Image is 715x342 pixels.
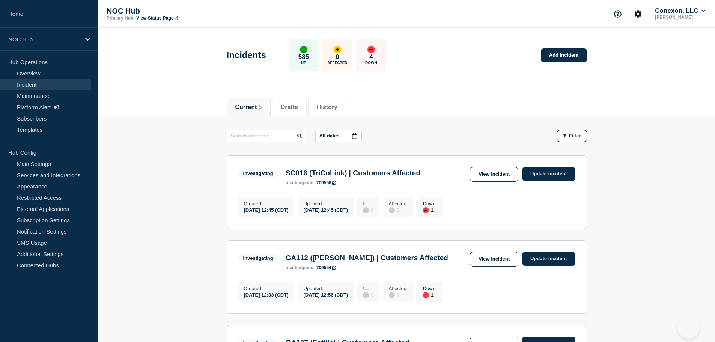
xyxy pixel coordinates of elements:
[423,286,437,291] p: Down :
[363,207,369,213] div: disabled
[470,167,518,182] a: View incident
[677,316,700,339] iframe: Help Scout Beacon - Open
[522,252,575,266] a: Update incident
[423,201,437,206] p: Down :
[8,36,80,42] p: NOC Hub
[244,201,289,206] p: Created :
[227,130,306,142] input: Search incidents
[244,291,289,298] div: [DATE] 12:33 (CDT)
[365,61,377,65] p: Down
[367,46,375,53] div: down
[286,265,303,270] span: incident
[327,61,347,65] p: Affected
[363,201,373,206] p: Up :
[653,15,707,20] p: [PERSON_NAME]
[470,252,518,267] a: View incident
[317,104,337,111] button: History
[303,201,348,206] p: Updated :
[522,167,575,181] a: Update incident
[315,130,362,142] button: All dates
[107,7,257,15] p: NOC Hub
[238,254,278,262] span: Investigating
[286,180,313,185] p: page
[316,265,336,270] a: 709554
[227,50,266,60] h1: Incidents
[298,53,309,61] p: 585
[303,291,348,298] div: [DATE] 12:56 (CDT)
[107,15,133,21] p: Primary Hub
[389,207,395,213] div: disabled
[303,286,348,291] p: Updated :
[363,292,369,298] div: disabled
[389,286,408,291] p: Affected :
[423,292,429,298] div: down
[334,46,341,53] div: affected
[300,46,307,53] div: up
[235,104,262,111] button: Current 5
[286,254,448,262] h3: GA112 ([PERSON_NAME]) | Customers Affected
[369,53,373,61] p: 4
[319,133,340,139] p: All dates
[389,291,408,298] div: 0
[610,6,626,22] button: Support
[363,286,373,291] p: Up :
[389,201,408,206] p: Affected :
[238,169,278,178] span: Investigating
[389,292,395,298] div: disabled
[423,207,429,213] div: down
[363,206,373,213] div: 0
[244,206,289,213] div: [DATE] 12:45 (CDT)
[316,180,336,185] a: 709556
[363,291,373,298] div: 0
[281,104,298,111] button: Drafts
[303,206,348,213] div: [DATE] 12:45 (CDT)
[136,15,178,21] a: View Status Page
[286,265,313,270] p: page
[259,104,262,110] span: 5
[423,206,437,213] div: 1
[389,206,408,213] div: 0
[653,7,707,15] button: Conexon, LLC
[569,133,581,139] span: Filter
[286,180,303,185] span: incident
[301,61,306,65] p: Up
[286,169,420,177] h3: SC016 (TriCoLink) | Customers Affected
[630,6,646,22] button: Account settings
[336,53,339,61] p: 0
[244,286,289,291] p: Created :
[541,48,587,62] a: Add incident
[557,130,587,142] button: Filter
[423,291,437,298] div: 1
